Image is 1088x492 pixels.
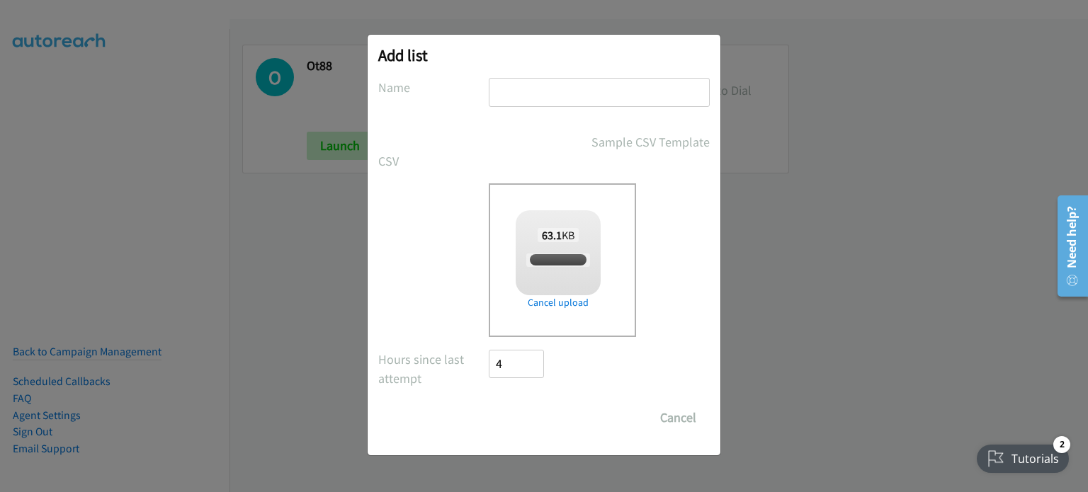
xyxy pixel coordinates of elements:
button: Cancel [647,404,710,432]
iframe: Resource Center [1048,190,1088,302]
a: Cancel upload [516,295,601,310]
span: KB [538,228,579,242]
strong: 63.1 [542,228,562,242]
a: Sample CSV Template [591,132,710,151]
label: Hours since last attempt [378,350,489,388]
label: Name [378,78,489,97]
iframe: Checklist [968,430,1077,481]
span: SMBSG811.csv [526,253,589,267]
label: CSV [378,151,489,171]
h2: Add list [378,45,710,65]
